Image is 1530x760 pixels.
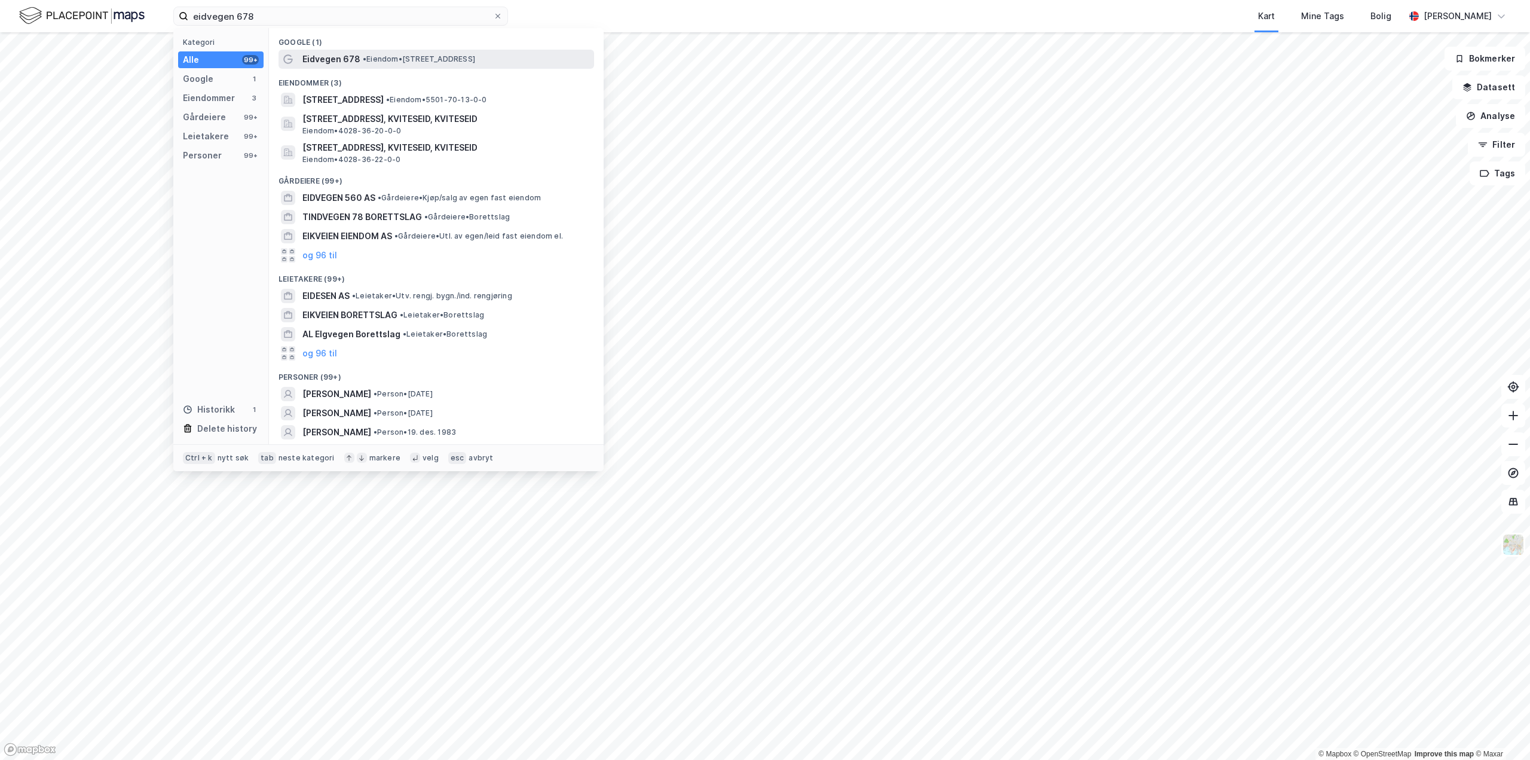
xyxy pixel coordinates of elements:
div: Eiendommer [183,91,235,105]
div: Kategori [183,38,264,47]
span: Eidvegen 678 [302,52,360,66]
div: Historikk [183,402,235,417]
span: Leietaker • Utv. rengj. bygn./ind. rengjøring [352,291,512,301]
span: EIDESEN AS [302,289,350,303]
span: • [378,193,381,202]
div: Personer (99+) [269,363,604,384]
span: • [374,389,377,398]
span: Eiendom • 5501-70-13-0-0 [386,95,487,105]
span: [STREET_ADDRESS], KVITESEID, KVITESEID [302,141,589,155]
span: Person • 19. des. 1983 [374,428,456,437]
div: 99+ [242,55,259,65]
div: velg [423,453,439,463]
div: Gårdeiere [183,110,226,124]
span: Person • [DATE] [374,408,433,418]
iframe: Chat Widget [1470,703,1530,760]
input: Søk på adresse, matrikkel, gårdeiere, leietakere eller personer [188,7,493,25]
div: Mine Tags [1301,9,1344,23]
span: TINDVEGEN 78 BORETTSLAG [302,210,422,224]
div: nytt søk [218,453,249,463]
span: Eiendom • 4028-36-22-0-0 [302,155,400,164]
button: Analyse [1456,104,1525,128]
div: 99+ [242,151,259,160]
button: Bokmerker [1445,47,1525,71]
span: [PERSON_NAME] [302,406,371,420]
span: Gårdeiere • Utl. av egen/leid fast eiendom el. [394,231,563,241]
span: Eiendom • [STREET_ADDRESS] [363,54,475,64]
span: • [386,95,390,104]
div: Eiendommer (3) [269,69,604,90]
span: Leietaker • Borettslag [403,329,487,339]
div: Kontrollprogram for chat [1470,703,1530,760]
span: • [403,329,406,338]
span: Eiendom • 4028-36-20-0-0 [302,126,401,136]
span: Person • [DATE] [374,389,433,399]
span: AL Elgvegen Borettslag [302,327,400,341]
div: Gårdeiere (99+) [269,167,604,188]
div: neste kategori [279,453,335,463]
a: Mapbox homepage [4,743,56,756]
button: og 96 til [302,248,337,263]
div: Bolig [1370,9,1391,23]
div: 3 [249,93,259,103]
span: EIKVEIEN EIENDOM AS [302,229,392,243]
img: logo.f888ab2527a4732fd821a326f86c7f29.svg [19,5,145,26]
div: Kart [1258,9,1275,23]
span: Gårdeiere • Borettslag [424,212,510,222]
span: [STREET_ADDRESS], KVITESEID, KVITESEID [302,112,589,126]
div: 1 [249,74,259,84]
div: avbryt [469,453,493,463]
div: Delete history [197,422,257,436]
button: Tags [1470,161,1525,185]
span: • [363,54,366,63]
div: Leietakere [183,129,229,144]
a: OpenStreetMap [1354,750,1412,758]
span: EIKVEIEN BORETTSLAG [302,308,397,322]
div: Alle [183,53,199,67]
span: [STREET_ADDRESS] [302,93,384,107]
span: • [374,428,377,437]
span: • [424,212,428,221]
div: Personer [183,148,222,163]
span: Leietaker • Borettslag [400,310,484,320]
span: [PERSON_NAME] [302,425,371,439]
div: esc [448,452,467,464]
span: • [394,231,398,240]
span: • [374,408,377,417]
div: [PERSON_NAME] [1424,9,1492,23]
div: tab [258,452,276,464]
button: Datasett [1452,75,1525,99]
div: 1 [249,405,259,414]
span: [PERSON_NAME] [302,387,371,401]
a: Improve this map [1415,750,1474,758]
div: Leietakere (99+) [269,265,604,286]
div: Google (1) [269,28,604,50]
div: Ctrl + k [183,452,215,464]
span: • [400,310,403,319]
button: og 96 til [302,346,337,361]
a: Mapbox [1318,750,1351,758]
span: Gårdeiere • Kjøp/salg av egen fast eiendom [378,193,541,203]
div: Google [183,72,213,86]
img: Z [1502,533,1525,556]
div: 99+ [242,112,259,122]
button: Filter [1468,133,1525,157]
span: • [352,291,356,300]
span: EIDVEGEN 560 AS [302,191,375,205]
div: markere [369,453,400,463]
div: 99+ [242,132,259,141]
